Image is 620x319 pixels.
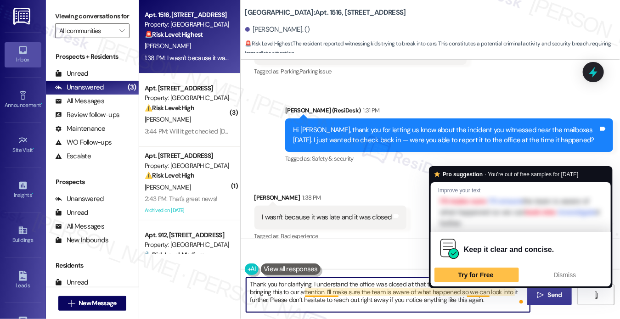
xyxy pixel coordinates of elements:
span: • [41,101,42,107]
i:  [68,300,75,307]
div: 1:31 PM [361,106,380,115]
div: Property: [GEOGRAPHIC_DATA] [145,20,230,29]
div: I wasn't because it was late and it was closed [262,213,392,222]
div: 3:44 PM: Will it get checked [DATE] or what [145,127,258,135]
a: Site Visit • [5,133,41,157]
i:  [593,291,600,299]
div: All Messages [55,222,104,231]
div: (3) [125,80,139,95]
span: Parking issue [299,67,332,75]
span: • [32,190,33,197]
div: 1:38 PM: I wasn't because it was late and it was closed [145,54,288,62]
div: Review follow-ups [55,110,119,120]
div: 1:38 PM [300,193,321,202]
div: Apt. 912, [STREET_ADDRESS] [145,230,230,240]
div: 2:43 PM: That's great news! [145,195,217,203]
div: Apt. [STREET_ADDRESS] [145,151,230,161]
b: [GEOGRAPHIC_DATA]: Apt. 1516, [STREET_ADDRESS] [245,8,406,17]
strong: 🚨 Risk Level: Highest [245,40,293,47]
div: Property: [GEOGRAPHIC_DATA] [145,93,230,103]
div: Archived on [DATE] [144,205,231,216]
div: Prospects [46,177,139,187]
a: Inbox [5,42,41,67]
label: Viewing conversations for [55,9,130,23]
input: All communities [59,23,115,38]
span: Parking , [281,67,299,75]
div: Tagged as: [285,152,613,165]
a: Insights • [5,178,41,202]
span: Bad experience [281,232,318,240]
div: Unread [55,278,88,287]
span: [PERSON_NAME] [145,115,191,123]
div: Tagged as: [254,65,467,78]
div: Residents [46,261,139,270]
a: Buildings [5,223,41,247]
textarea: To enrich screen reader interactions, please activate Accessibility in Grammarly extension settings [246,278,530,312]
span: New Message [79,298,116,308]
div: Unanswered [55,83,104,92]
i:  [537,291,544,299]
div: Apt. [STREET_ADDRESS] [145,84,230,93]
div: Escalate [55,151,91,161]
div: Apt. 1516, [STREET_ADDRESS] [145,10,230,20]
div: New Inbounds [55,235,108,245]
div: Tagged as: [254,229,407,243]
span: Send [548,290,562,300]
i:  [119,27,124,34]
div: Property: [GEOGRAPHIC_DATA] [145,161,230,171]
div: Hi [PERSON_NAME], thank you for letting us know about the incident you witnessed near the mailbox... [293,125,598,145]
div: Maintenance [55,124,106,134]
span: • [33,146,34,152]
a: Leads [5,268,41,293]
img: ResiDesk Logo [13,8,32,25]
button: New Message [58,296,126,311]
div: Unanswered [55,194,104,204]
span: [PERSON_NAME] [145,42,191,50]
span: Safety & security [312,155,354,162]
div: Prospects + Residents [46,52,139,62]
strong: 🔧 Risk Level: Medium [145,251,204,259]
div: [PERSON_NAME]. () [245,25,310,34]
div: [PERSON_NAME] [254,193,407,206]
div: Unread [55,69,88,78]
span: [PERSON_NAME] [145,183,191,191]
button: Send [527,285,572,305]
strong: ⚠️ Risk Level: High [145,104,194,112]
div: Unread [55,208,88,218]
div: Property: [GEOGRAPHIC_DATA] [145,240,230,250]
strong: ⚠️ Risk Level: High [145,171,194,179]
div: [PERSON_NAME] (ResiDesk) [285,106,613,118]
div: WO Follow-ups [55,138,112,147]
div: All Messages [55,96,104,106]
strong: 🚨 Risk Level: Highest [145,30,203,39]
